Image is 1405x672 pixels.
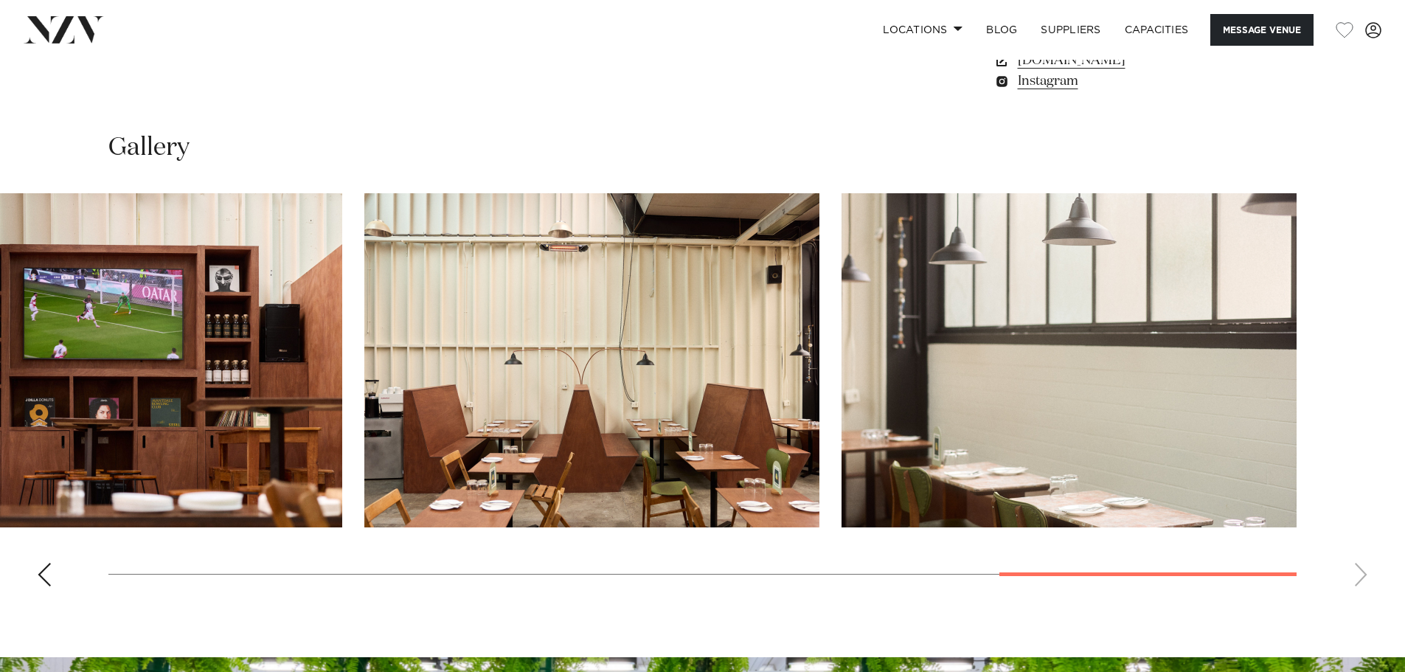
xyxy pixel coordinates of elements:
img: nzv-logo.png [24,16,104,43]
a: Locations [871,14,974,46]
swiper-slide: 10 / 10 [842,193,1297,527]
a: Instagram [993,71,1234,91]
a: BLOG [974,14,1029,46]
a: Capacities [1113,14,1201,46]
a: SUPPLIERS [1029,14,1112,46]
a: [DOMAIN_NAME] [993,50,1234,71]
h2: Gallery [108,131,190,164]
swiper-slide: 9 / 10 [364,193,819,527]
button: Message Venue [1210,14,1314,46]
